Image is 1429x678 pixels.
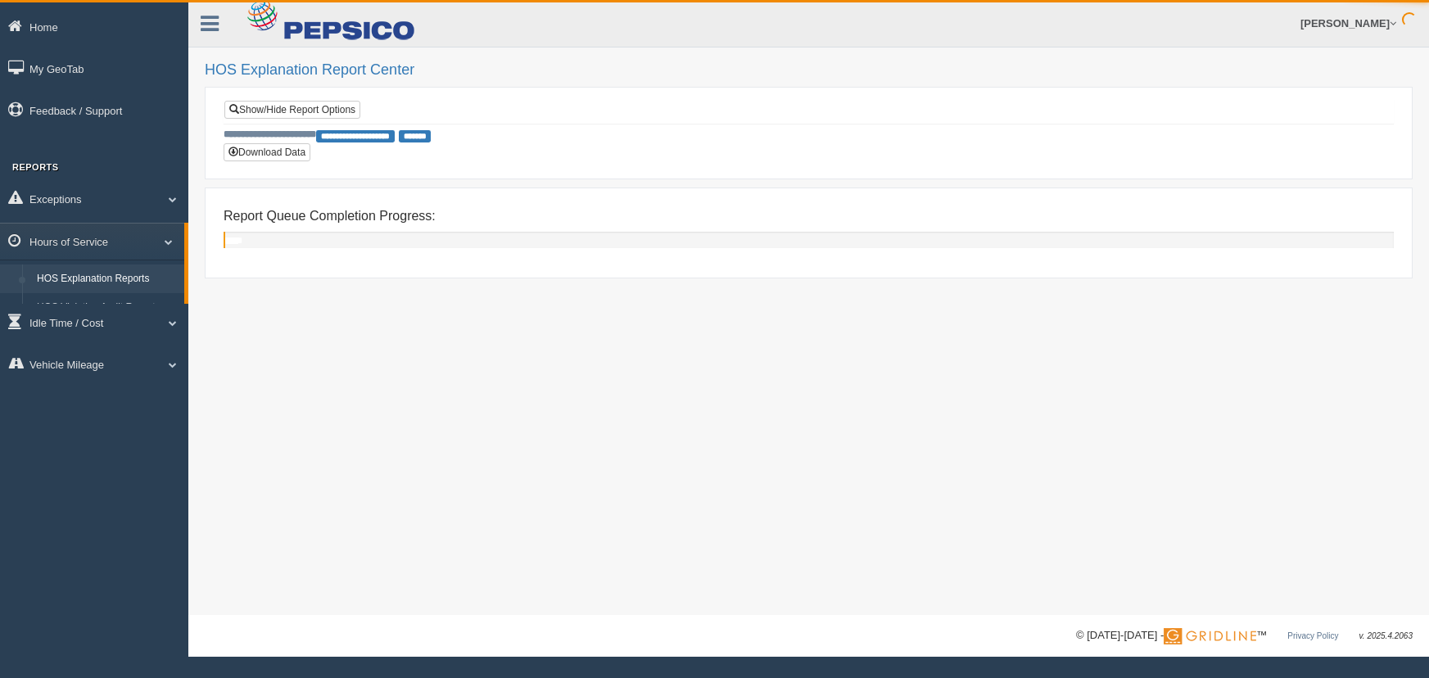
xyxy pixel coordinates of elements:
button: Download Data [224,143,310,161]
a: HOS Explanation Reports [29,264,184,294]
a: Show/Hide Report Options [224,101,360,119]
a: Privacy Policy [1287,631,1338,640]
span: v. 2025.4.2063 [1359,631,1413,640]
img: Gridline [1164,628,1256,644]
h2: HOS Explanation Report Center [205,62,1413,79]
h4: Report Queue Completion Progress: [224,209,1394,224]
div: © [DATE]-[DATE] - ™ [1076,627,1413,644]
a: HOS Violation Audit Reports [29,293,184,323]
